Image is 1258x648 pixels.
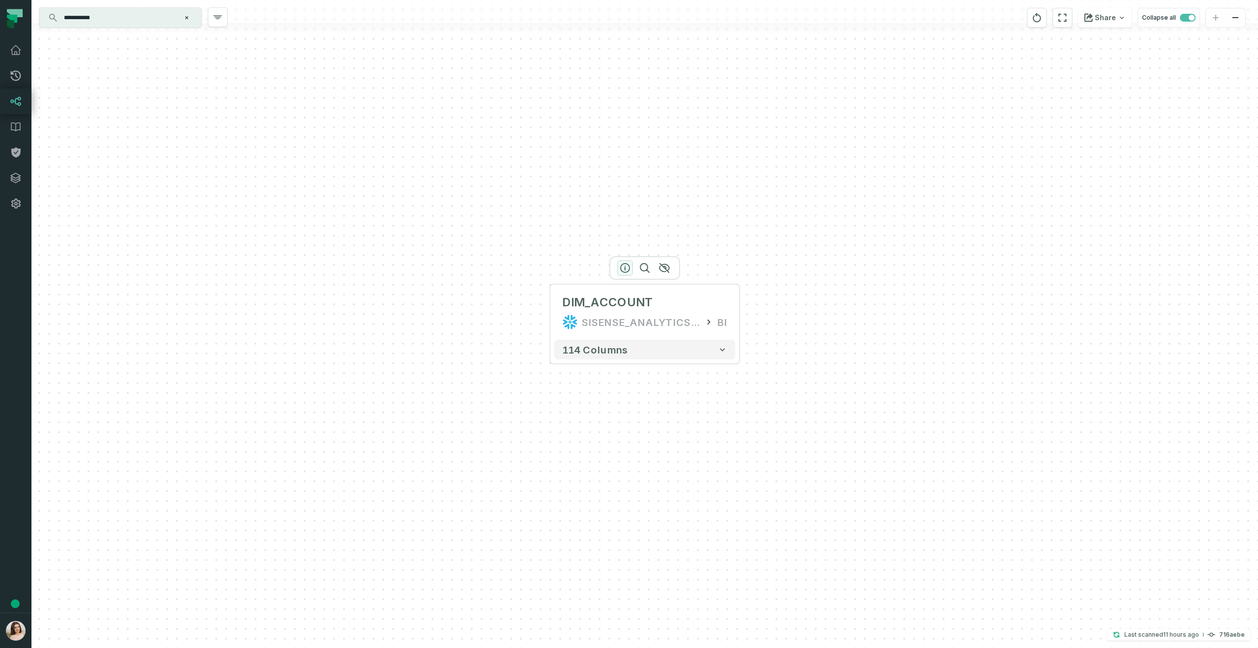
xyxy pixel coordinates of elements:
button: Share [1078,8,1132,28]
div: BI [717,314,727,330]
img: avatar of Kateryna Viflinzider [6,621,26,641]
button: Collapse all [1138,8,1200,28]
button: zoom out [1226,8,1245,28]
div: DIM_ACCOUNT [562,295,654,310]
div: SISENSE_ANALYTICS_PRODUCTION [582,314,700,330]
button: Last scanned[DATE] 04:40:33716aebe [1107,629,1251,641]
button: Clear search query [182,13,192,23]
div: Tooltip anchor [11,599,20,608]
span: 114 columns [562,344,628,355]
relative-time: Sep 10, 2025, 4:40 AM GMT+3 [1163,631,1199,638]
p: Last scanned [1124,630,1199,640]
h4: 716aebe [1219,632,1245,638]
